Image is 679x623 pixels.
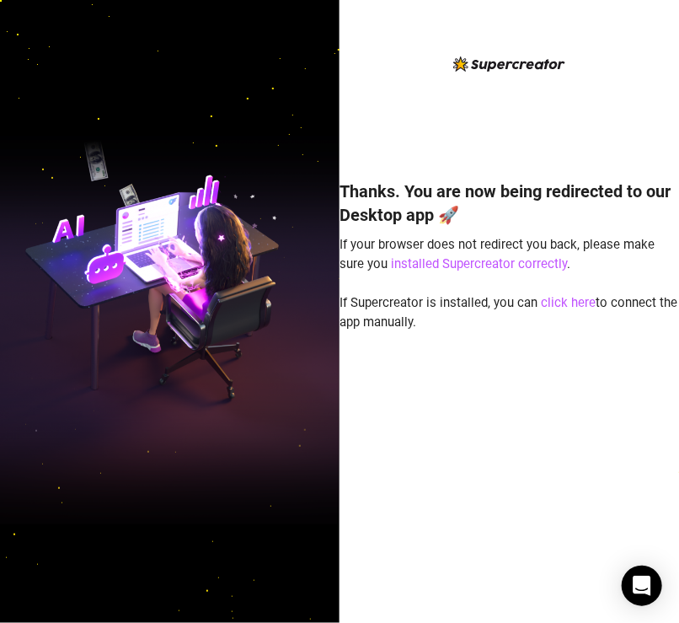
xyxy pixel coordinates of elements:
a: installed Supercreator correctly [391,256,567,271]
span: If Supercreator is installed, you can to connect the app manually. [339,295,677,330]
h4: Thanks. You are now being redirected to our Desktop app 🚀 [339,180,679,227]
img: logo-BBDzfeDw.svg [453,56,565,72]
div: Open Intercom Messenger [622,566,662,606]
span: If your browser does not redirect you back, please make sure you . [339,237,655,272]
a: click here [541,295,596,310]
